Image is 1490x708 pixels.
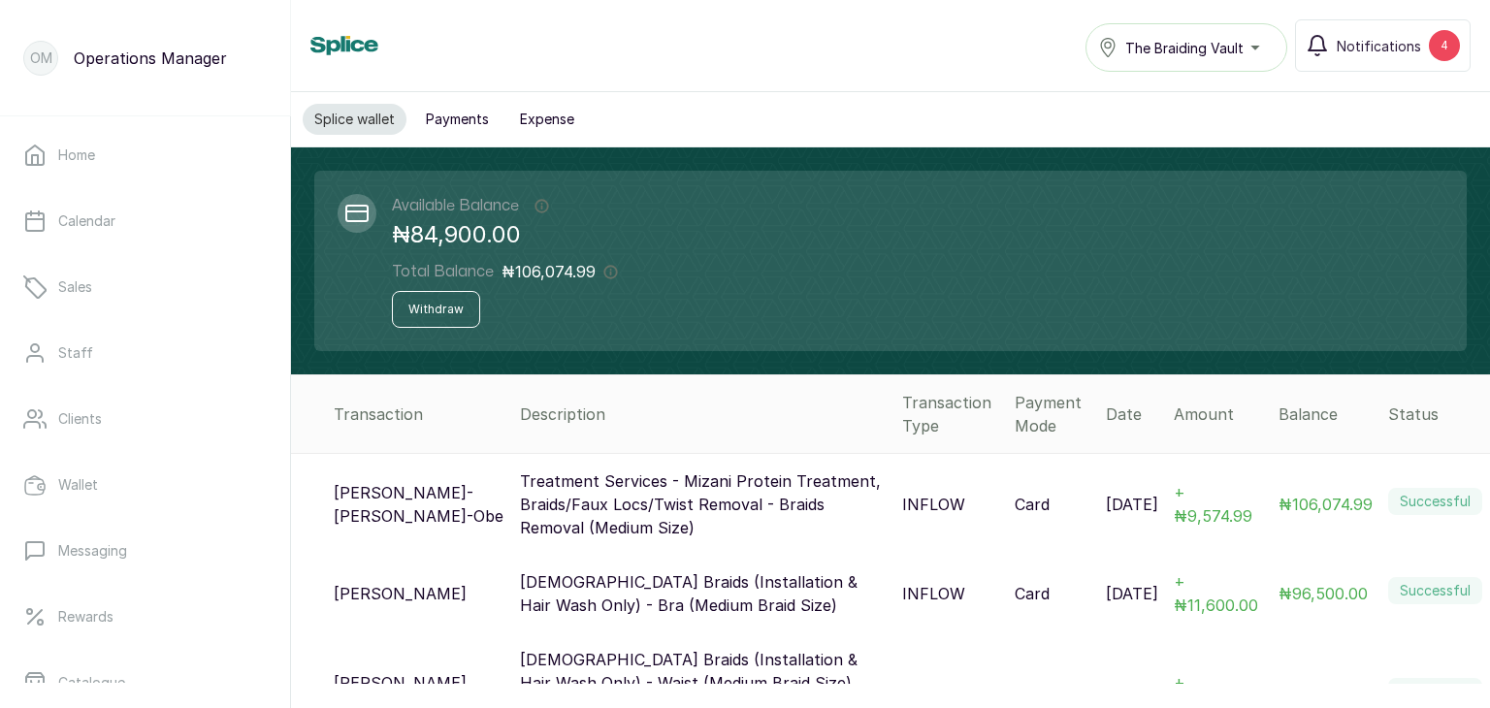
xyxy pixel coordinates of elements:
[1388,402,1482,426] div: Status
[1015,683,1050,706] p: Card
[1106,402,1158,426] div: Date
[1106,683,1158,706] p: [DATE]
[1106,493,1158,516] p: [DATE]
[1015,582,1050,605] p: Card
[1388,678,1482,705] label: Successful
[902,493,965,516] p: INFLOW
[1174,483,1252,526] span: + ₦9,574.99
[1279,402,1373,426] div: Balance
[58,673,125,692] p: Catalogue
[58,541,127,561] p: Messaging
[1388,577,1482,604] label: Successful
[1015,493,1050,516] p: Card
[334,582,467,605] p: [PERSON_NAME]
[1125,38,1244,58] span: The Braiding Vault
[1279,584,1368,603] span: ₦96,500.00
[392,260,494,283] h2: Total Balance
[58,409,102,429] p: Clients
[1295,19,1471,72] button: Notifications4
[58,211,115,231] p: Calendar
[902,391,999,437] div: Transaction Type
[508,104,586,135] button: Expense
[902,582,965,605] p: INFLOW
[58,343,93,363] p: Staff
[520,570,887,617] p: [DEMOGRAPHIC_DATA] Braids (Installation & Hair Wash Only) - Bra (Medium Braid Size)
[520,469,887,539] p: Treatment Services - Mizani Protein Treatment, Braids/Faux Locs/Twist Removal - Braids Removal (M...
[58,475,98,495] p: Wallet
[58,277,92,297] p: Sales
[16,590,275,644] a: Rewards
[16,194,275,248] a: Calendar
[902,683,965,706] p: INFLOW
[1279,495,1373,514] span: ₦106,074.99
[414,104,501,135] button: Payments
[1174,402,1263,426] div: Amount
[334,402,504,426] div: Transaction
[392,194,519,217] h2: Available Balance
[1337,36,1421,56] span: Notifications
[1085,23,1287,72] button: The Braiding Vault
[58,607,113,627] p: Rewards
[303,104,406,135] button: Splice wallet
[16,326,275,380] a: Staff
[30,48,52,68] p: OM
[1106,582,1158,605] p: [DATE]
[58,145,95,165] p: Home
[1388,488,1482,515] label: Successful
[392,217,618,252] p: ₦84,900.00
[16,458,275,512] a: Wallet
[1015,391,1090,437] div: Payment Mode
[16,524,275,578] a: Messaging
[502,260,596,283] p: ₦106,074.99
[1429,30,1460,61] div: 4
[392,291,480,328] button: Withdraw
[16,392,275,446] a: Clients
[1174,572,1258,615] span: + ₦11,600.00
[16,260,275,314] a: Sales
[74,47,227,70] p: Operations Manager
[520,402,887,426] div: Description
[334,481,504,528] p: [PERSON_NAME]-[PERSON_NAME]-Obe
[16,128,275,182] a: Home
